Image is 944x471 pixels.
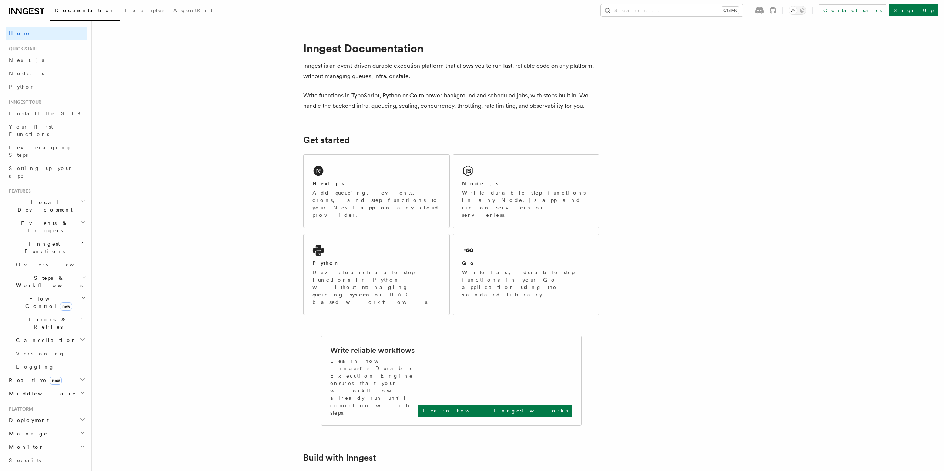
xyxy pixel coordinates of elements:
[303,42,599,55] h1: Inngest Documentation
[13,336,77,344] span: Cancellation
[312,259,340,267] h2: Python
[6,454,87,467] a: Security
[6,141,87,162] a: Leveraging Steps
[330,357,418,417] p: Learn how Inngest's Durable Execution Engine ensures that your workflow already run until complet...
[6,53,87,67] a: Next.js
[16,351,65,356] span: Versioning
[6,374,87,387] button: Realtimenew
[819,4,886,16] a: Contact sales
[330,345,415,355] h2: Write reliable workflows
[9,70,44,76] span: Node.js
[120,2,169,20] a: Examples
[6,430,48,437] span: Manage
[9,30,30,37] span: Home
[6,46,38,52] span: Quick start
[50,2,120,21] a: Documentation
[6,219,81,234] span: Events & Triggers
[303,61,599,82] p: Inngest is an event-driven durable execution platform that allows you to run fast, reliable code ...
[303,234,450,315] a: PythonDevelop reliable step functions in Python without managing queueing systems or DAG based wo...
[6,67,87,80] a: Node.js
[9,457,42,463] span: Security
[722,7,739,14] kbd: Ctrl+K
[422,407,568,414] p: Learn how Inngest works
[13,258,87,271] a: Overview
[6,387,87,400] button: Middleware
[6,406,33,412] span: Platform
[6,427,87,440] button: Manage
[6,27,87,40] a: Home
[789,6,806,15] button: Toggle dark mode
[13,274,83,289] span: Steps & Workflows
[303,135,349,145] a: Get started
[9,145,71,158] span: Leveraging Steps
[16,262,92,268] span: Overview
[6,440,87,454] button: Monitor
[462,180,499,187] h2: Node.js
[125,7,164,13] span: Examples
[16,364,54,370] span: Logging
[453,234,599,315] a: GoWrite fast, durable step functions in your Go application using the standard library.
[6,199,81,213] span: Local Development
[303,90,599,111] p: Write functions in TypeScript, Python or Go to power background and scheduled jobs, with steps bu...
[13,313,87,334] button: Errors & Retries
[418,405,572,417] a: Learn how Inngest works
[6,107,87,120] a: Install the SDK
[13,295,81,310] span: Flow Control
[6,390,76,397] span: Middleware
[6,162,87,182] a: Setting up your app
[462,189,590,219] p: Write durable step functions in any Node.js app and run on servers or serverless.
[13,347,87,360] a: Versioning
[173,7,212,13] span: AgentKit
[6,188,31,194] span: Features
[6,417,49,424] span: Deployment
[9,57,44,63] span: Next.js
[55,7,116,13] span: Documentation
[453,154,599,228] a: Node.jsWrite durable step functions in any Node.js app and run on servers or serverless.
[6,120,87,141] a: Your first Functions
[312,180,344,187] h2: Next.js
[6,237,87,258] button: Inngest Functions
[60,302,72,311] span: new
[889,4,938,16] a: Sign Up
[50,377,62,385] span: new
[13,292,87,313] button: Flow Controlnew
[6,443,44,451] span: Monitor
[6,377,62,384] span: Realtime
[13,334,87,347] button: Cancellation
[9,165,73,179] span: Setting up your app
[312,189,441,219] p: Add queueing, events, crons, and step functions to your Next app on any cloud provider.
[169,2,217,20] a: AgentKit
[6,216,87,237] button: Events & Triggers
[9,84,36,90] span: Python
[13,316,80,331] span: Errors & Retries
[6,240,80,255] span: Inngest Functions
[6,196,87,216] button: Local Development
[303,452,376,463] a: Build with Inngest
[303,154,450,228] a: Next.jsAdd queueing, events, crons, and step functions to your Next app on any cloud provider.
[9,110,86,116] span: Install the SDK
[13,360,87,374] a: Logging
[9,124,53,137] span: Your first Functions
[462,269,590,298] p: Write fast, durable step functions in your Go application using the standard library.
[462,259,475,267] h2: Go
[312,269,441,306] p: Develop reliable step functions in Python without managing queueing systems or DAG based workflows.
[6,99,41,105] span: Inngest tour
[13,271,87,292] button: Steps & Workflows
[6,258,87,374] div: Inngest Functions
[601,4,743,16] button: Search...Ctrl+K
[6,80,87,93] a: Python
[6,414,87,427] button: Deployment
